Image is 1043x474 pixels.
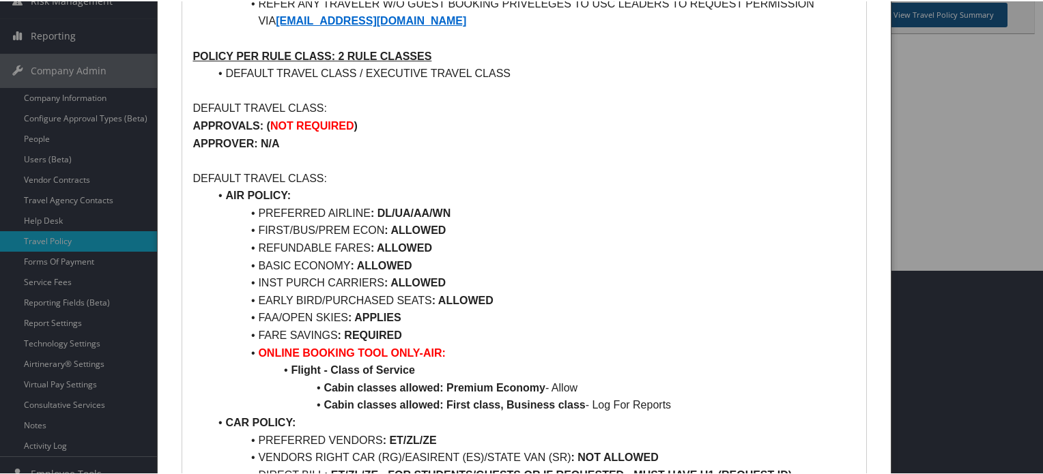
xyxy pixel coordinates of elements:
li: FARE SAVINGS [209,325,855,343]
strong: APPROVER: N/A [192,136,279,148]
strong: ) [354,119,358,130]
strong: AIR POLICY: [225,188,291,200]
p: DEFAULT TRAVEL CLASS: [192,168,855,186]
li: PREFERRED AIRLINE [209,203,855,221]
li: EARLY BIRD/PURCHASED SEATS [209,291,855,308]
li: - Log For Reports [209,395,855,413]
strong: ONLINE BOOKING TOOL ONLY-AIR: [258,346,445,357]
strong: APPROVALS: ( [192,119,270,130]
strong: : ALLOWED [384,223,446,235]
strong: Flight - Class of Service [291,363,414,374]
strong: Cabin classes allowed: Premium Economy [324,381,545,392]
li: INST PURCH CARRIERS [209,273,855,291]
strong: : APPLIES [348,310,401,322]
li: FAA/OPEN SKIES [209,308,855,325]
li: PREFERRED VENDORS [209,430,855,448]
li: DEFAULT TRAVEL CLASS / EXECUTIVE TRAVEL CLASS [209,63,855,81]
strong: NOT REQUIRED [270,119,354,130]
strong: : ALLOWED [371,241,432,252]
strong: : ALLOWED [351,258,412,270]
strong: ET/ZL/ZE [389,433,436,445]
strong: : REQUIRED [338,328,402,340]
p: DEFAULT TRAVEL CLASS: [192,98,855,116]
strong: Cabin classes allowed: First class, Business class [324,398,585,409]
strong: : [383,433,386,445]
strong: CAR POLICY: [225,415,296,427]
li: - Allow [209,378,855,396]
li: REFUNDABLE FARES [209,238,855,256]
strong: : DL/UA/AA/WN [371,206,451,218]
u: POLICY PER RULE CLASS: 2 RULE CLASSES [192,49,431,61]
strong: : NOT ALLOWED [571,450,659,462]
li: VENDORS RIGHT CAR (RG)/EASIRENT (ES)/STATE VAN (SR) [209,447,855,465]
a: [EMAIL_ADDRESS][DOMAIN_NAME] [276,14,466,25]
li: FIRST/BUS/PREM ECON [209,220,855,238]
strong: : ALLOWED [432,293,494,305]
li: BASIC ECONOMY [209,256,855,273]
strong: : ALLOWED [384,276,446,287]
